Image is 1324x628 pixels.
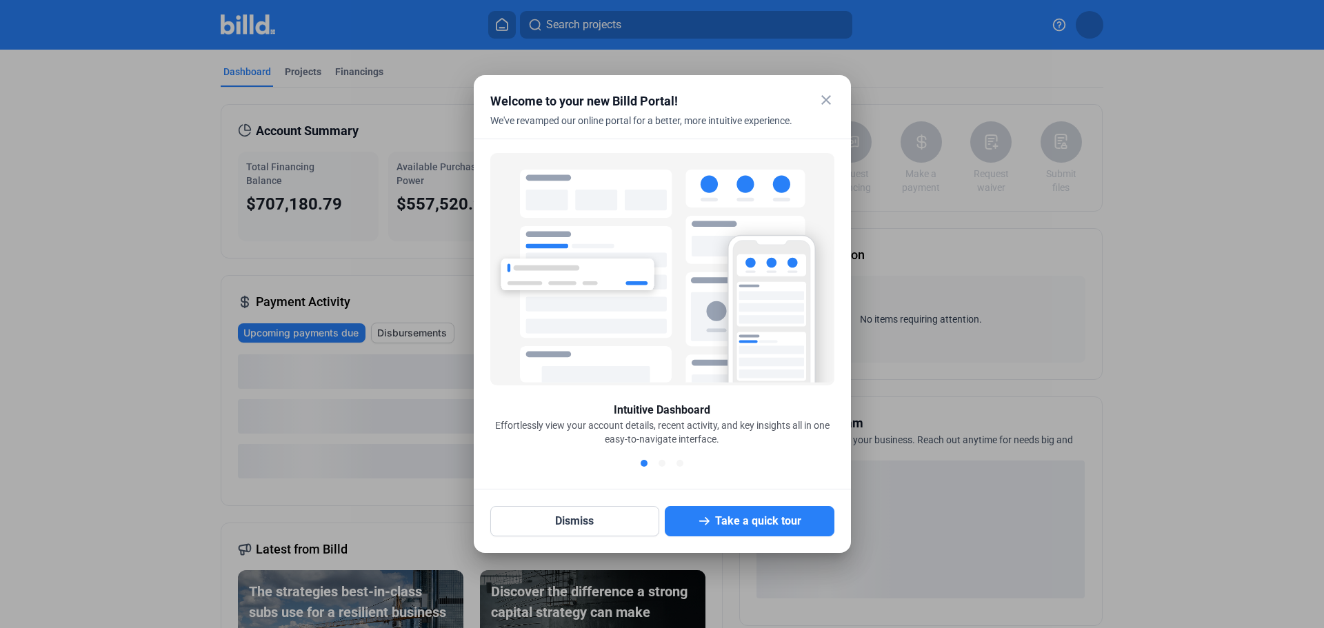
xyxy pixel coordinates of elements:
div: We've revamped our online portal for a better, more intuitive experience. [490,114,800,144]
button: Take a quick tour [665,506,834,536]
div: Intuitive Dashboard [614,402,710,418]
div: Effortlessly view your account details, recent activity, and key insights all in one easy-to-navi... [490,418,834,446]
mat-icon: close [818,92,834,108]
button: Dismiss [490,506,660,536]
div: Welcome to your new Billd Portal! [490,92,800,111]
